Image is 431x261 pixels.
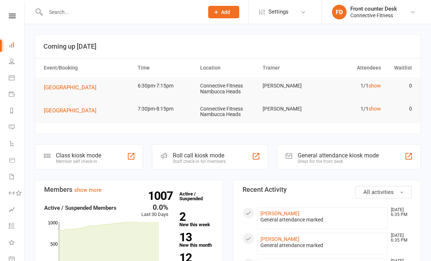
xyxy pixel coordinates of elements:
span: [GEOGRAPHIC_DATA] [44,84,96,91]
td: 1/1 [322,77,384,94]
td: 0 [384,77,416,94]
a: [PERSON_NAME] [260,210,300,216]
a: Calendar [9,70,25,87]
td: Connective Fitness Nambucca Heads [197,100,259,123]
a: Dashboard [9,37,25,54]
strong: 2 [179,211,210,222]
div: Staff check-in for members [173,159,226,164]
h3: Recent Activity [243,186,412,193]
a: People [9,54,25,70]
div: General attendance marked [260,217,384,223]
th: Time [134,59,197,77]
div: FD [332,5,347,19]
div: Member self check-in [56,159,101,164]
button: [GEOGRAPHIC_DATA] [44,83,102,92]
td: Connective Fitness Nambucca Heads [197,77,259,100]
time: [DATE] 6:35 PM [387,233,411,243]
a: Reports [9,103,25,120]
button: Add [208,6,239,18]
div: 0.0% [141,204,168,211]
th: Attendees [322,59,384,77]
button: [GEOGRAPHIC_DATA] [44,106,102,115]
td: [PERSON_NAME] [259,77,322,94]
div: Great for the front desk [298,159,379,164]
th: Location [197,59,259,77]
div: Roll call kiosk mode [173,152,226,159]
a: [PERSON_NAME] [260,236,300,242]
span: All activities [363,189,394,195]
a: Assessments [9,202,25,219]
input: Search... [43,7,199,17]
td: 0 [384,100,416,118]
a: show more [74,187,102,193]
a: show [369,83,381,89]
time: [DATE] 6:35 PM [387,208,411,217]
button: All activities [355,186,412,198]
a: 2New this week [179,211,213,227]
h3: Coming up [DATE] [43,43,412,50]
strong: 1007 [148,190,176,201]
td: 6:30pm-7:15pm [134,77,197,94]
div: General attendance kiosk mode [298,152,379,159]
div: Connective Fitness [350,12,397,19]
a: What's New [9,235,25,251]
td: [PERSON_NAME] [259,100,322,118]
a: Payments [9,87,25,103]
td: 7:30pm-8:15pm [134,100,197,118]
a: 13New this month [179,232,213,247]
span: Settings [268,4,289,20]
a: 1007Active / Suspended [176,186,208,206]
div: Front counter Desk [350,5,397,12]
span: [GEOGRAPHIC_DATA] [44,107,96,114]
div: Last 30 Days [141,204,168,219]
th: Event/Booking [41,59,134,77]
a: Product Sales [9,153,25,169]
th: Trainer [259,59,322,77]
h3: Members [44,186,213,193]
div: Class kiosk mode [56,152,101,159]
div: General attendance marked [260,242,384,249]
strong: 13 [179,232,210,243]
span: Add [221,9,230,15]
td: 1/1 [322,100,384,118]
th: Waitlist [384,59,416,77]
strong: Active / Suspended Members [44,205,117,211]
a: show [369,106,381,112]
